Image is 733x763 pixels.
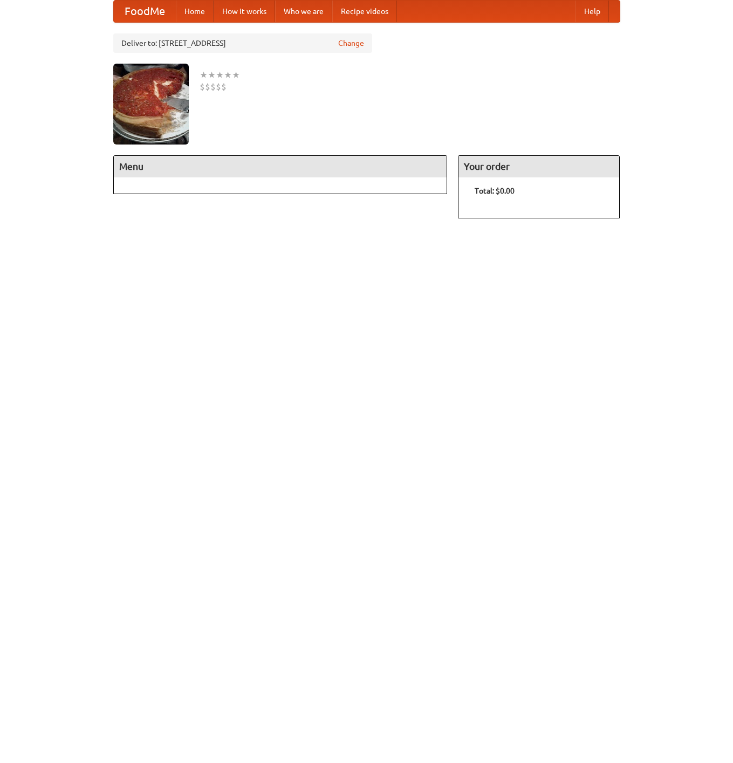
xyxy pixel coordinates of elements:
li: $ [210,81,216,93]
a: Recipe videos [332,1,397,22]
h4: Your order [458,156,619,177]
li: $ [221,81,227,93]
li: $ [216,81,221,93]
h4: Menu [114,156,447,177]
li: $ [200,81,205,93]
li: ★ [200,69,208,81]
li: $ [205,81,210,93]
li: ★ [216,69,224,81]
a: Change [338,38,364,49]
li: ★ [232,69,240,81]
div: Deliver to: [STREET_ADDRESS] [113,33,372,53]
img: angular.jpg [113,64,189,145]
a: How it works [214,1,275,22]
a: Who we are [275,1,332,22]
a: Help [576,1,609,22]
li: ★ [208,69,216,81]
b: Total: $0.00 [475,187,515,195]
li: ★ [224,69,232,81]
a: FoodMe [114,1,176,22]
a: Home [176,1,214,22]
